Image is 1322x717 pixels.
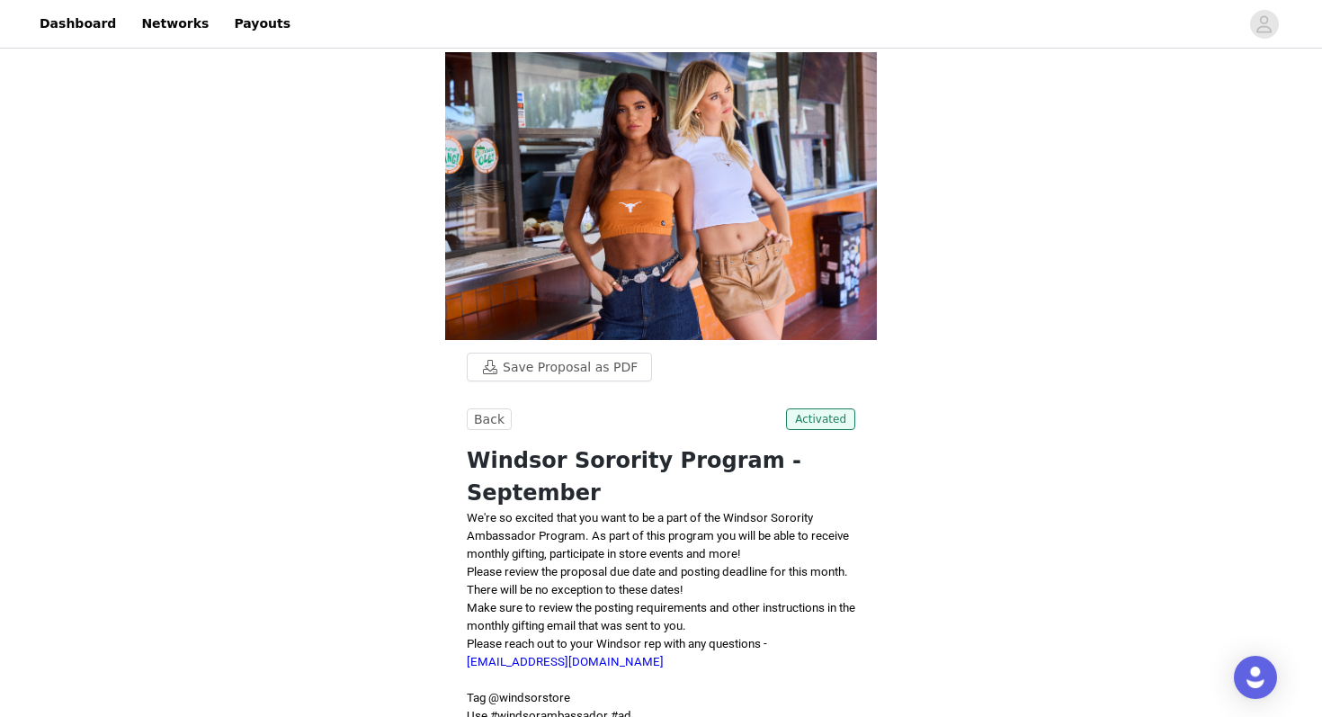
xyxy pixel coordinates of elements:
span: Tag @windsorstore [467,691,570,704]
a: Payouts [223,4,301,44]
h1: Windsor Sorority Program - September [467,444,855,509]
button: Back [467,408,512,430]
span: Activated [786,408,855,430]
a: Networks [130,4,219,44]
span: We're so excited that you want to be a part of the Windsor Sorority Ambassador Program. As part o... [467,511,849,560]
span: Please reach out to your Windsor rep with any questions - [467,637,767,668]
div: avatar [1255,10,1273,39]
button: Save Proposal as PDF [467,353,652,381]
span: Make sure to review the posting requirements and other instructions in the monthly gifting email ... [467,601,855,632]
img: campaign image [445,52,877,340]
div: Open Intercom Messenger [1234,656,1277,699]
a: Dashboard [29,4,127,44]
span: Please review the proposal due date and posting deadline for this month. There will be no excepti... [467,565,848,596]
a: [EMAIL_ADDRESS][DOMAIN_NAME] [467,655,664,668]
